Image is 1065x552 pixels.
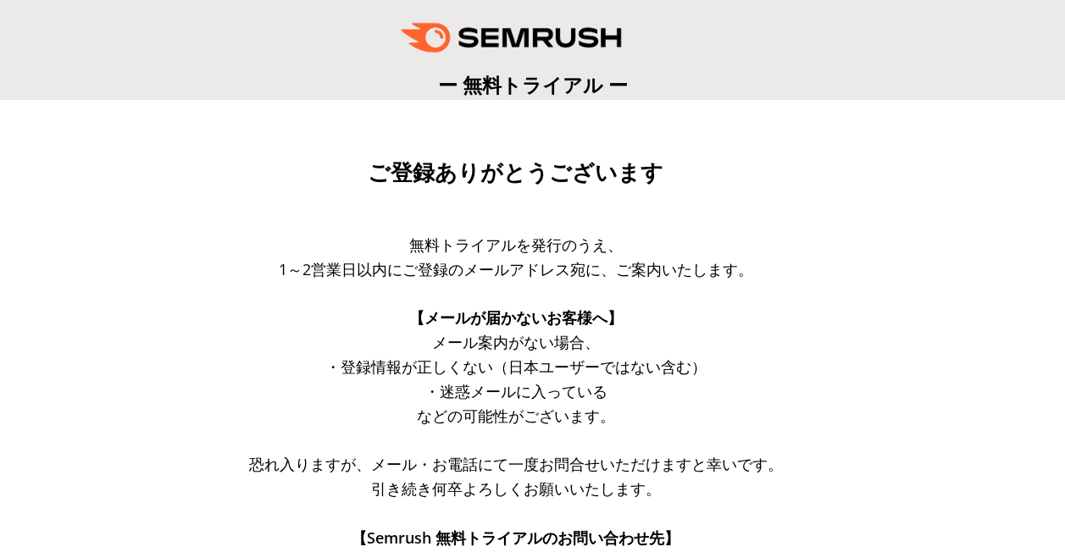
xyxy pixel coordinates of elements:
span: ー 無料トライアル ー [438,71,628,98]
span: などの可能性がございます。 [417,406,615,426]
span: ・迷惑メールに入っている [424,381,607,401]
span: 恐れ入りますが、メール・お電話にて一度お問合せいただけますと幸いです。 [249,454,783,474]
span: 1～2営業日以内にご登録のメールアドレス宛に、ご案内いたします。 [279,259,753,279]
span: ・登録情報が正しくない（日本ユーザーではない含む） [325,356,707,377]
span: 無料トライアルを発行のうえ、 [409,235,623,255]
span: 【Semrush 無料トライアルのお問い合わせ先】 [352,527,679,548]
span: ご登録ありがとうございます [368,160,663,185]
span: 【メールが届かないお客様へ】 [409,307,623,328]
span: メール案内がない場合、 [432,332,600,352]
span: 引き続き何卒よろしくお願いいたします。 [371,478,661,499]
